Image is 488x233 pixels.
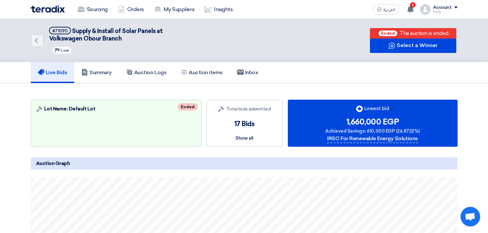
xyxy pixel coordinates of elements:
span: Total bids submitted [226,106,271,112]
a: Auction Logs [119,62,174,83]
span: Achieved Savings: 610,000 EGP (26.8722%) [325,128,420,135]
span: Low [61,48,69,53]
h5: Auction Logs [126,69,166,76]
div: Fady [433,10,458,14]
img: Teradix logo [31,5,65,13]
a: Auction items [174,62,230,83]
span: Lot Name: Default Lot [44,105,96,113]
span: 6 [410,2,415,8]
div: The auction is ended. [399,29,449,37]
div: 17 Bids [235,119,255,129]
a: Insights [200,2,238,17]
span: Lowest bid [364,105,389,112]
button: العربية [373,4,399,15]
h5: Auction Graph [31,157,458,170]
button: Select a Winner [370,39,456,53]
span: العربية [383,8,395,12]
span: Ended [378,30,398,37]
span: Supply & Install of Solar Panels at Volkswagen Obour Branch [49,27,163,42]
a: Live Bids [31,62,75,83]
span: Show all [235,136,253,140]
a: Orders [113,2,149,17]
div: Account [433,5,452,10]
a: Inbox [230,62,266,83]
a: My Suppliers [149,2,200,17]
h5: Inbox [237,69,258,76]
img: profile_test.png [420,4,430,15]
h5: Summary [81,69,112,76]
div: #71090 [52,29,68,33]
h5: Auction items [181,69,223,76]
a: Sourcing [73,2,113,17]
div: 1,660,000 EGP [346,116,399,128]
div: Ended [178,103,198,110]
h5: Live Bids [38,69,67,76]
a: Summary [74,62,119,83]
h5: Supply & Install of Solar Panels at Volkswagen Obour Branch [49,27,193,43]
div: IRSC For Renewable Energy Solutions [327,135,418,143]
a: Open chat [461,207,480,226]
